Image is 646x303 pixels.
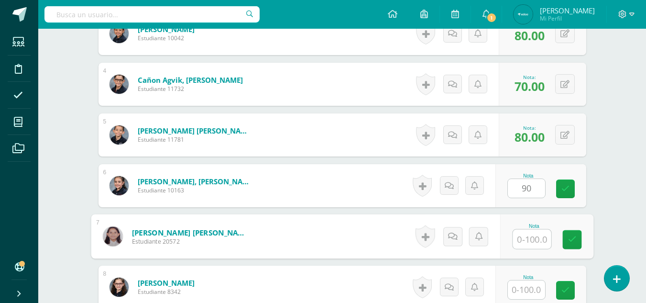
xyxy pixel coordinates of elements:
span: [PERSON_NAME] [540,6,595,15]
span: 70.00 [515,78,545,94]
a: [PERSON_NAME] [PERSON_NAME] [138,126,252,135]
span: Estudiante 8342 [138,288,195,296]
img: 911dbff7d15ffaf282c49e5f00b41c3d.png [514,5,533,24]
span: Estudiante 11732 [138,85,243,93]
a: Cañon Agvik, [PERSON_NAME] [138,75,243,85]
div: Nota [507,275,549,280]
img: cc7aa15e5437cc94e8ffbc46df258dc4.png [109,75,129,94]
input: 0-100.0 [508,281,545,299]
a: [PERSON_NAME], [PERSON_NAME] [138,177,252,186]
div: Nota [512,224,556,229]
span: Estudiante 20572 [131,237,250,246]
span: Estudiante 10163 [138,186,252,194]
span: 1 [486,12,497,23]
span: 80.00 [515,27,545,44]
img: 244dc38e3b94fbbc20259fade6342bda.png [109,125,129,145]
a: [PERSON_NAME] [PERSON_NAME] [131,227,250,237]
input: 0-100.0 [508,179,545,198]
img: 90957bb299023ff23f130fae63bb2fd2.png [109,176,129,195]
span: Mi Perfil [540,14,595,22]
a: [PERSON_NAME] [138,278,195,288]
div: Nota [507,173,549,179]
img: fb10de129a94cd1be86e7fc5aef902fa.png [109,278,129,297]
span: Estudiante 10042 [138,34,195,42]
img: 13159c9cff8bfa93db6208bf011f730b.png [109,24,129,43]
input: 0-100.0 [513,230,551,249]
span: 80.00 [515,129,545,145]
span: Estudiante 11781 [138,135,252,144]
input: Busca un usuario... [44,6,260,22]
a: [PERSON_NAME] [138,24,195,34]
div: Nota: [515,124,545,131]
div: Nota: [515,74,545,80]
img: 8b5f12faf9c0cef2d124b6f000408e03.png [103,226,122,246]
